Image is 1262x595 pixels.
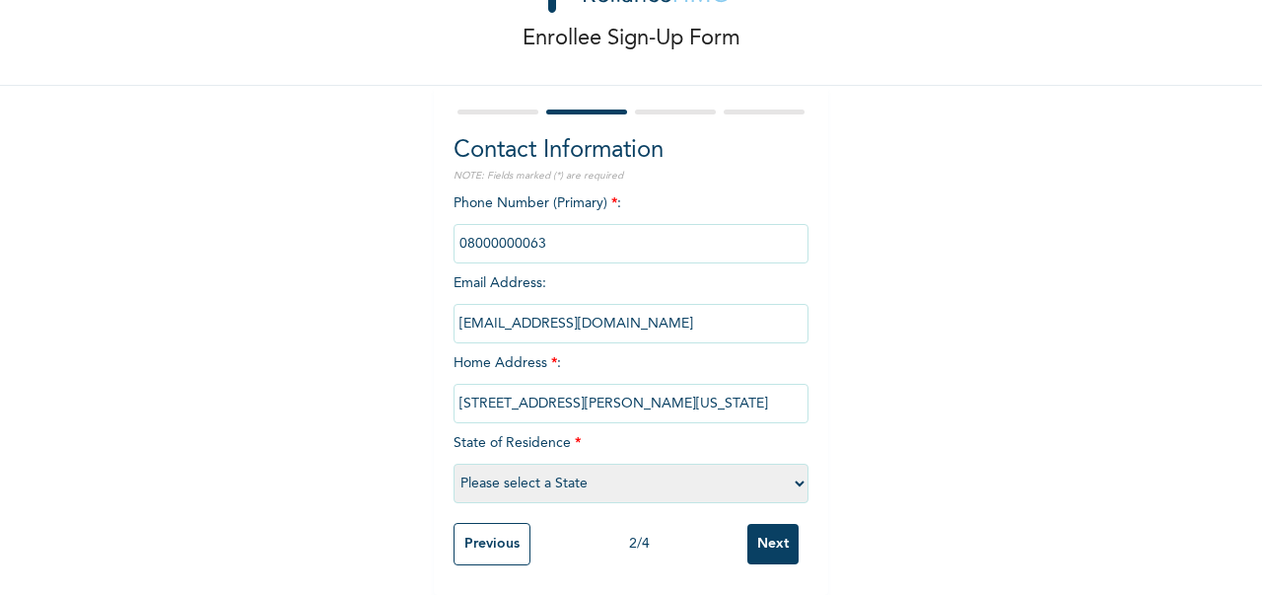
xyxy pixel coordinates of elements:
[454,196,808,251] span: Phone Number (Primary) :
[454,169,808,184] p: NOTE: Fields marked (*) are required
[454,276,808,331] span: Email Address :
[454,133,808,169] h2: Contact Information
[454,384,808,423] input: Enter home address
[747,524,799,564] input: Next
[454,523,530,565] input: Previous
[523,23,740,55] p: Enrollee Sign-Up Form
[530,534,747,555] div: 2 / 4
[454,436,808,490] span: State of Residence
[454,304,808,343] input: Enter email Address
[454,356,808,410] span: Home Address :
[454,224,808,263] input: Enter Primary Phone Number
